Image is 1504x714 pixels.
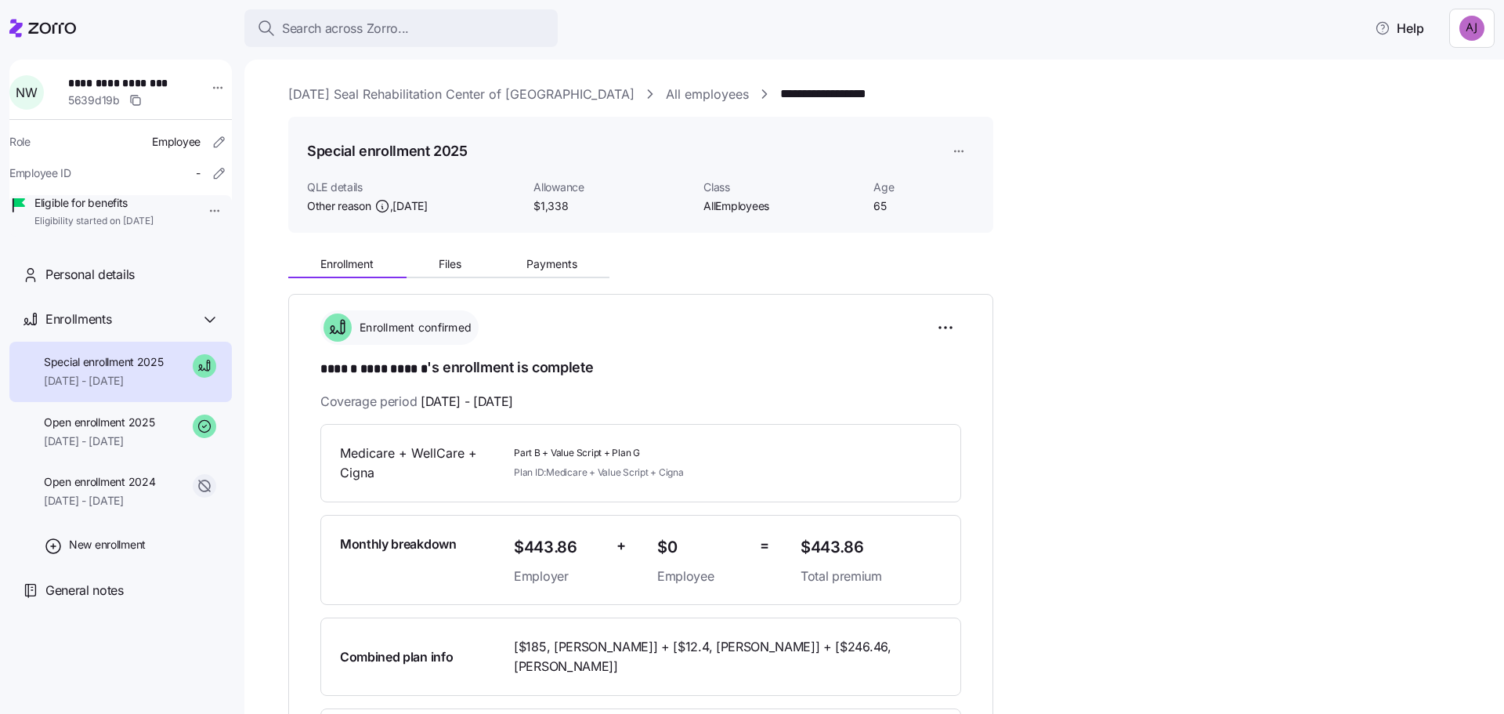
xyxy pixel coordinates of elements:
[873,198,974,214] span: 65
[340,444,501,483] span: Medicare + WellCare + Cigna
[616,535,626,557] span: +
[288,85,634,104] a: [DATE] Seal Rehabilitation Center of [GEOGRAPHIC_DATA]
[533,179,691,195] span: Allowance
[801,567,942,586] span: Total premium
[873,179,974,195] span: Age
[152,134,201,150] span: Employee
[801,535,942,560] span: $443.86
[320,259,374,270] span: Enrollment
[16,86,37,99] span: N W
[320,357,961,379] h1: 's enrollment is complete
[307,198,428,214] span: Other reason ,
[1362,13,1437,44] button: Help
[340,647,453,667] span: Combined plan info
[514,535,604,560] span: $443.86
[666,85,749,104] a: All employees
[45,581,124,600] span: General notes
[514,637,911,676] span: [$185, [PERSON_NAME]] + [$12.4, [PERSON_NAME]] + [$246.46, [PERSON_NAME]]
[1375,19,1424,38] span: Help
[196,165,201,181] span: -
[44,493,155,509] span: [DATE] - [DATE]
[244,9,558,47] button: Search across Zorro...
[355,320,472,335] span: Enrollment confirmed
[533,198,691,214] span: $1,338
[69,537,146,553] span: New enrollment
[45,265,135,285] span: Personal details
[44,474,155,490] span: Open enrollment 2024
[657,535,747,560] span: $0
[34,195,154,211] span: Eligible for benefits
[34,215,154,228] span: Eligibility started on [DATE]
[44,373,164,389] span: [DATE] - [DATE]
[1459,16,1484,41] img: 7af5089e3dcb26fcc62da3cb3ec499f9
[514,447,788,460] span: Part B + Value Script + Plan G
[68,92,120,108] span: 5639d19b
[9,165,71,181] span: Employee ID
[703,179,861,195] span: Class
[45,310,111,329] span: Enrollments
[657,567,747,586] span: Employee
[320,392,513,411] span: Coverage period
[392,198,427,214] span: [DATE]
[282,19,409,38] span: Search across Zorro...
[526,259,577,270] span: Payments
[439,259,461,270] span: Files
[44,354,164,370] span: Special enrollment 2025
[514,567,604,586] span: Employer
[340,535,457,554] span: Monthly breakdown
[9,134,31,150] span: Role
[760,535,769,557] span: =
[514,466,684,479] span: Plan ID: Medicare + Value Script + Cigna
[307,141,468,161] h1: Special enrollment 2025
[44,433,154,449] span: [DATE] - [DATE]
[307,179,521,195] span: QLE details
[703,198,861,214] span: AllEmployees
[44,415,154,430] span: Open enrollment 2025
[421,392,513,411] span: [DATE] - [DATE]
